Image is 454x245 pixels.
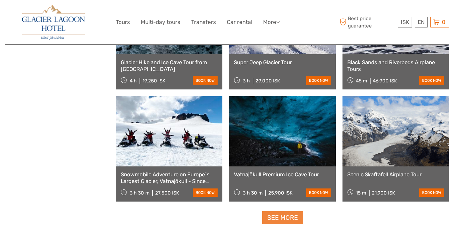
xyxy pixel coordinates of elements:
[234,171,331,178] a: Vatnajökull Premium Ice Cave Tour
[22,5,85,40] img: 2790-86ba44ba-e5e5-4a53-8ab7-28051417b7bc_logo_big.jpg
[373,78,397,84] div: 46.900 ISK
[130,190,149,196] span: 3 h 30 m
[347,171,444,178] a: Scenic Skaftafell Airplane Tour
[338,15,396,29] span: Best price guarantee
[191,18,216,27] a: Transfers
[268,190,292,196] div: 25.900 ISK
[243,190,263,196] span: 3 h 30 m
[415,17,428,27] div: EN
[262,211,303,224] a: See more
[347,59,444,72] a: Black Sands and Riverbeds Airplane Tours
[121,59,218,72] a: Glacier Hike and Ice Cave Tour from [GEOGRAPHIC_DATA]
[263,18,280,27] a: More
[356,78,367,84] span: 45 m
[419,76,444,85] a: book now
[73,10,81,18] button: Open LiveChat chat widget
[193,76,218,85] a: book now
[121,171,218,184] a: Snowmobile Adventure on Europe´s Largest Glacier, Vatnajökull - Since [DATE]
[142,78,165,84] div: 19.250 ISK
[227,18,252,27] a: Car rental
[356,190,366,196] span: 15 m
[401,19,409,25] span: ISK
[243,78,250,84] span: 3 h
[306,76,331,85] a: book now
[234,59,331,65] a: Super Jeep Glacier Tour
[441,19,446,25] span: 0
[9,11,72,16] p: We're away right now. Please check back later!
[256,78,280,84] div: 29.000 ISK
[130,78,137,84] span: 4 h
[193,188,218,197] a: book now
[372,190,395,196] div: 21.900 ISK
[116,18,130,27] a: Tours
[306,188,331,197] a: book now
[141,18,180,27] a: Multi-day tours
[155,190,179,196] div: 27.500 ISK
[419,188,444,197] a: book now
